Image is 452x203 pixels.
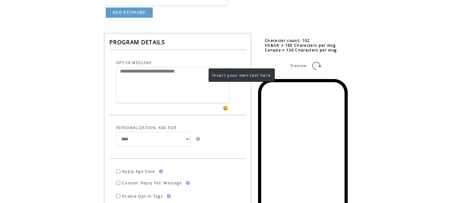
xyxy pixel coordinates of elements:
[290,63,306,68] span: Preview
[109,38,165,46] span: PROGRAM DETAILS
[122,194,163,199] span: Enable Opt-in Tags
[157,169,163,173] img: help.gif
[212,72,271,78] span: Insert your own text here
[265,38,310,43] span: Character count: 102
[265,43,336,48] span: US&UK = 160 Characters per msg
[265,48,337,52] span: Canada = 136 Characters per msg
[165,194,171,198] img: help.gif
[122,169,155,174] span: Apply Age Gate
[116,60,152,65] span: OPT-IN MESSAGE
[122,181,182,185] span: Custom 'Reply Yes' Message
[116,125,177,130] span: PERSONALIZATION, ASK FOR
[194,137,200,141] img: help.gif
[184,181,190,185] img: help.gif
[106,7,153,18] a: ADD KEYWORD
[223,105,229,111] span: 😀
